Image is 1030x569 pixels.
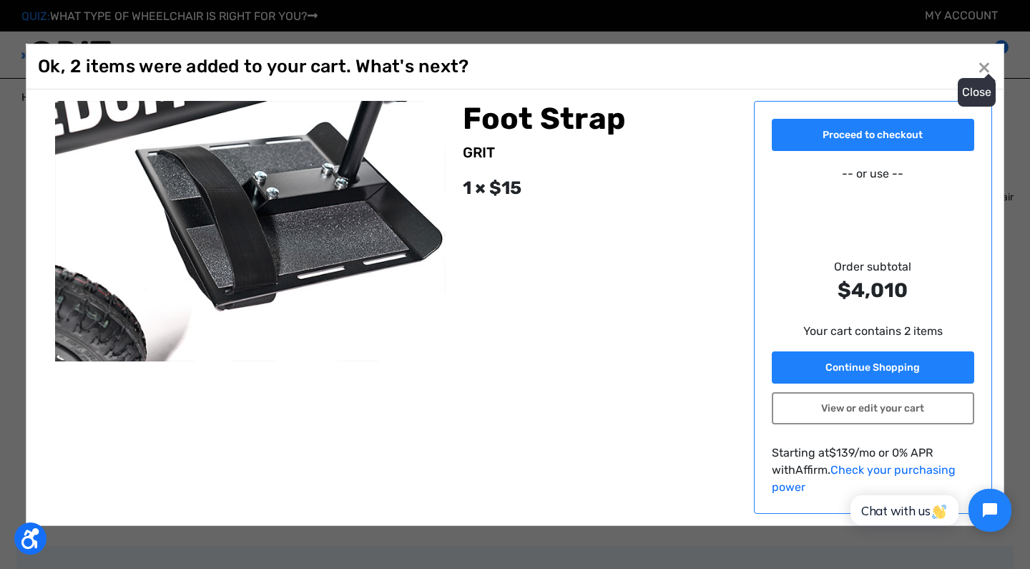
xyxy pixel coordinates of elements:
[795,463,828,477] span: Affirm
[772,444,975,496] p: Starting at /mo or 0% APR with .
[829,446,854,459] span: $139
[772,188,975,217] iframe: PayPal-paypal
[463,142,737,163] div: GRIT
[772,323,975,340] p: Your cart contains 2 items
[772,392,975,424] a: View or edit your cart
[978,53,991,80] span: ×
[772,119,975,151] a: Proceed to checkout
[772,165,975,183] p: -- or use --
[835,477,1024,544] iframe: Tidio Chat
[463,175,737,202] div: 1 × $15
[772,463,956,494] a: Check your purchasing power
[772,351,975,384] a: Continue Shopping
[772,258,975,306] div: Order subtotal
[772,276,975,306] strong: $4,010
[463,101,737,137] h2: Foot Strap
[55,101,446,361] img: GRIT Foot Strap: velcro strap shown looped through slots on footplate of GRIT Freedom Chair to ke...
[38,56,469,77] h1: Ok, 2 items were added to your cart. What's next?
